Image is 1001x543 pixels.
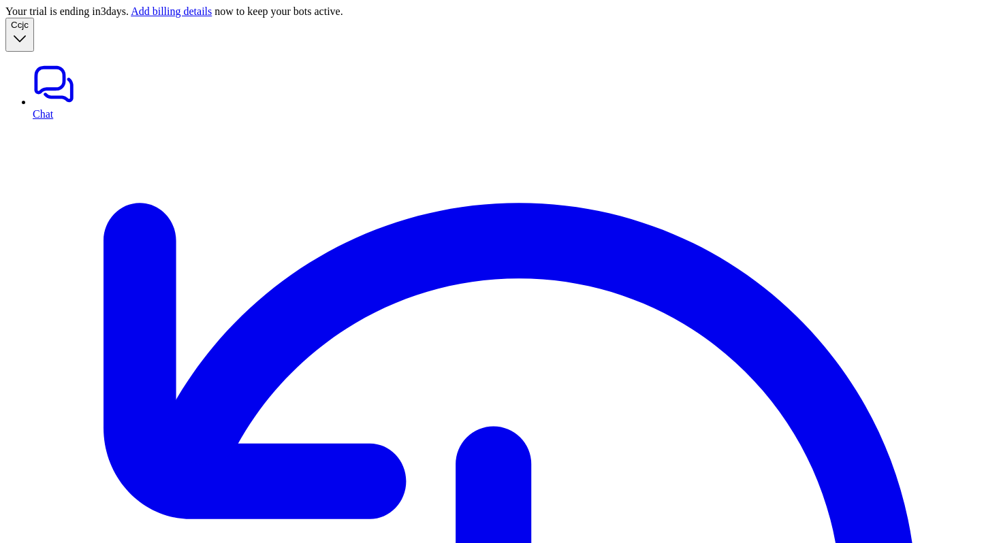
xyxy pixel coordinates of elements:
[33,63,996,120] a: Chat
[18,20,29,30] span: cjc
[11,20,18,30] span: C
[5,18,34,52] button: Ccjc
[5,5,996,18] div: Your trial is ending in 3 days. now to keep your bots active.
[131,5,212,17] a: Add billing details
